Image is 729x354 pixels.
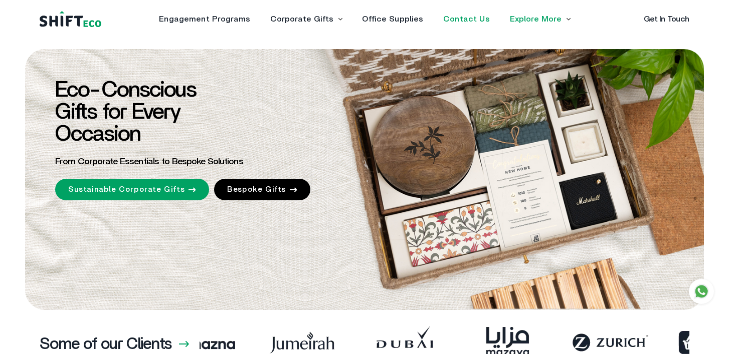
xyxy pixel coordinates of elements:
[40,336,171,352] h3: Some of our Clients
[270,15,333,23] a: Corporate Gifts
[362,15,423,23] a: Office Supplies
[214,179,310,200] a: Bespoke Gifts
[55,157,243,166] span: From Corporate Essentials to Bespoke Solutions
[510,15,562,23] a: Explore More
[55,179,209,200] a: Sustainable Corporate Gifts
[55,79,196,145] span: Eco-Conscious Gifts for Every Occasion
[159,15,250,23] a: Engagement Programs
[443,15,490,23] a: Contact Us
[644,15,689,23] a: Get In Touch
